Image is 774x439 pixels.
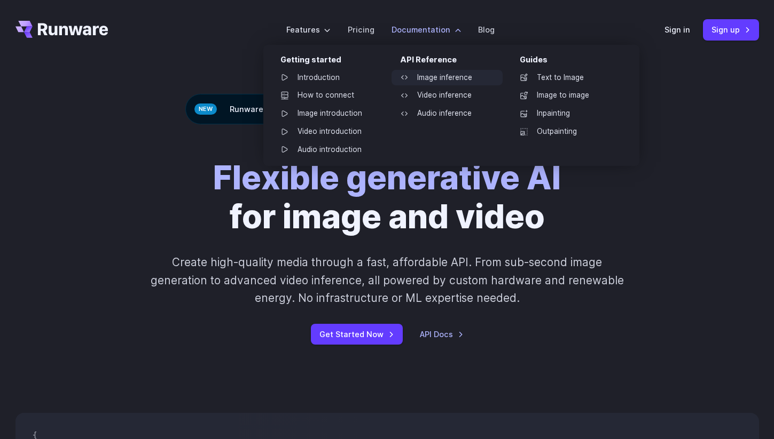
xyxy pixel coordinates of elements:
[272,124,383,140] a: Video introduction
[703,19,759,40] a: Sign up
[272,142,383,158] a: Audio introduction
[511,87,622,103] a: Image to image
[392,106,503,122] a: Audio inference
[511,70,622,86] a: Text to Image
[213,158,561,236] h1: for image and video
[478,23,495,36] a: Blog
[311,324,403,345] a: Get Started Now
[392,70,503,86] a: Image inference
[392,87,503,103] a: Video inference
[348,23,374,36] a: Pricing
[511,106,622,122] a: Inpainting
[213,158,561,197] strong: Flexible generative AI
[520,53,622,70] div: Guides
[272,106,383,122] a: Image introduction
[272,87,383,103] a: How to connect
[392,23,461,36] label: Documentation
[286,23,331,36] label: Features
[400,53,503,70] div: API Reference
[664,23,690,36] a: Sign in
[149,253,625,307] p: Create high-quality media through a fast, affordable API. From sub-second image generation to adv...
[15,21,108,38] a: Go to /
[280,53,383,70] div: Getting started
[511,124,622,140] a: Outpainting
[272,70,383,86] a: Introduction
[420,328,464,340] a: API Docs
[185,94,589,124] div: Runware raises $13M seed funding led by Insight Partners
